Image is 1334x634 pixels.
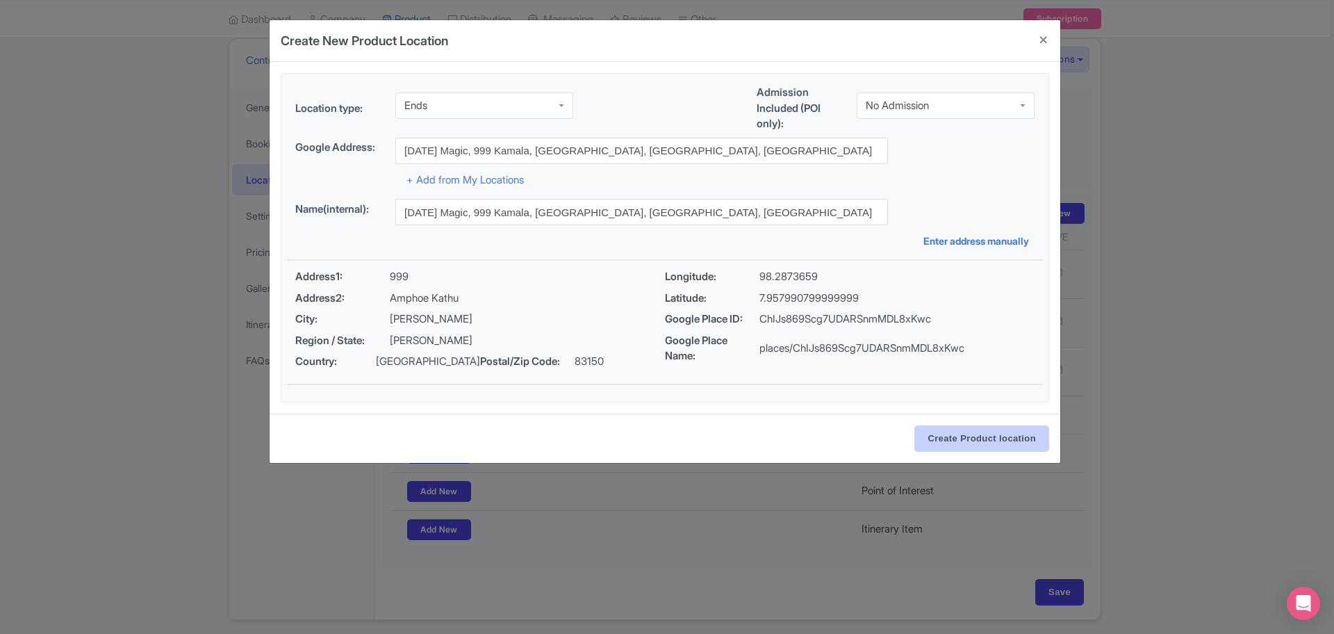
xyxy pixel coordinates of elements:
a: Enter address manually [923,234,1035,248]
span: Address1: [295,269,390,285]
span: Postal/Zip Code: [480,354,575,370]
label: Name(internal): [295,202,384,218]
label: Location type: [295,101,384,117]
p: [GEOGRAPHIC_DATA] [376,354,480,370]
div: No Admission [866,99,929,112]
div: Ends [404,99,427,112]
input: Search address [395,138,888,164]
input: Create Product location [914,425,1049,452]
span: Address2: [295,291,390,307]
span: Latitude: [665,291,759,307]
span: Country: [295,354,376,370]
h4: Create New Product Location [281,31,448,50]
span: Region / State: [295,333,390,349]
p: 83150 [575,354,604,370]
a: + Add from My Locations [406,173,524,186]
p: 98.2873659 [759,269,818,285]
span: Google Place Name: [665,333,759,364]
p: [PERSON_NAME] [390,333,472,349]
label: Google Address: [295,140,384,156]
span: Longitude: [665,269,759,285]
p: 999 [390,269,409,285]
label: Admission Included (POI only): [757,85,846,132]
button: Close [1027,20,1060,60]
p: 7.957990799999999 [759,291,859,307]
p: places/ChIJs869Scg7UDARSnmMDL8xKwc [759,341,964,357]
p: Amphoe Kathu [390,291,459,307]
p: [PERSON_NAME] [390,311,472,327]
span: Google Place ID: [665,311,759,327]
span: City: [295,311,390,327]
p: ChIJs869Scg7UDARSnmMDL8xKwc [759,311,931,327]
div: Open Intercom Messenger [1287,587,1320,620]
